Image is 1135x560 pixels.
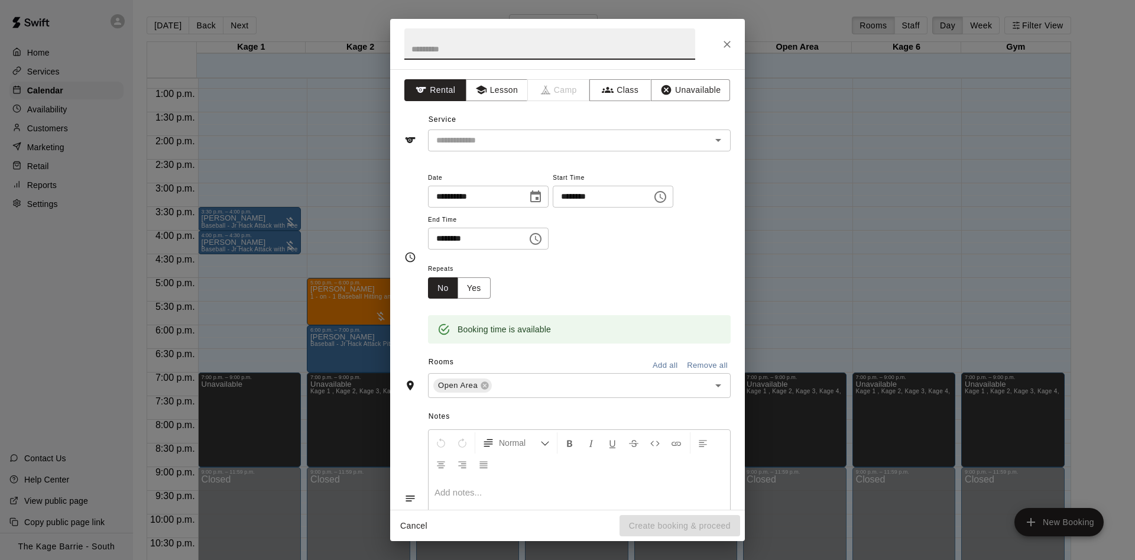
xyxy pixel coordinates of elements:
[452,432,472,454] button: Redo
[404,493,416,504] svg: Notes
[431,432,451,454] button: Undo
[581,432,601,454] button: Format Italics
[452,454,472,475] button: Right Align
[404,79,466,101] button: Rental
[466,79,528,101] button: Lesson
[648,185,672,209] button: Choose time, selected time is 4:00 PM
[395,515,433,537] button: Cancel
[528,79,590,101] span: Camps can only be created in the Services page
[433,380,482,391] span: Open Area
[710,132,727,148] button: Open
[458,319,551,340] div: Booking time is available
[429,407,731,426] span: Notes
[553,170,673,186] span: Start Time
[716,34,738,55] button: Close
[524,185,547,209] button: Choose date, selected date is Aug 15, 2025
[429,115,456,124] span: Service
[431,454,451,475] button: Center Align
[478,432,554,454] button: Formatting Options
[684,357,731,375] button: Remove all
[474,454,494,475] button: Justify Align
[428,277,491,299] div: outlined button group
[666,432,686,454] button: Insert Link
[429,358,454,366] span: Rooms
[428,170,549,186] span: Date
[433,378,492,393] div: Open Area
[404,380,416,391] svg: Rooms
[428,261,500,277] span: Repeats
[560,432,580,454] button: Format Bold
[710,377,727,394] button: Open
[651,79,730,101] button: Unavailable
[404,134,416,146] svg: Service
[404,251,416,263] svg: Timing
[458,277,491,299] button: Yes
[428,212,549,228] span: End Time
[524,227,547,251] button: Choose time, selected time is 5:00 PM
[589,79,651,101] button: Class
[499,437,540,449] span: Normal
[624,432,644,454] button: Format Strikethrough
[645,432,665,454] button: Insert Code
[646,357,684,375] button: Add all
[602,432,622,454] button: Format Underline
[428,277,458,299] button: No
[693,432,713,454] button: Left Align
